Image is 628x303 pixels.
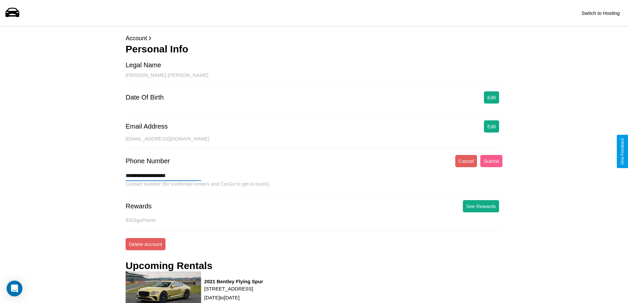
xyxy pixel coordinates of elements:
div: [EMAIL_ADDRESS][DOMAIN_NAME] [126,136,502,148]
p: 8303 goPoints [126,216,502,225]
h3: Upcoming Rentals [126,260,212,271]
div: [PERSON_NAME] [PERSON_NAME] [126,72,502,85]
div: Give Feedback [620,138,625,165]
button: Delete Account [126,238,165,250]
p: [DATE] to [DATE] [204,293,263,302]
button: See Rewards [463,200,499,212]
div: Email Address [126,123,168,130]
p: [STREET_ADDRESS] [204,284,263,293]
p: Account [126,33,502,44]
button: Switch to Hosting [578,7,623,19]
div: Contact number (for confirmed renters and CarGo to get in touch). [126,181,502,194]
div: Legal Name [126,61,161,69]
div: Date Of Birth [126,94,164,101]
button: Submit [480,155,502,167]
div: Open Intercom Messenger [7,281,22,296]
div: Phone Number [126,157,170,165]
h3: 2021 Bentley Flying Spur [204,279,263,284]
div: Rewards [126,202,152,210]
button: Edit [484,91,499,104]
h3: Personal Info [126,44,502,55]
button: Cancel [455,155,477,167]
button: Edit [484,120,499,133]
